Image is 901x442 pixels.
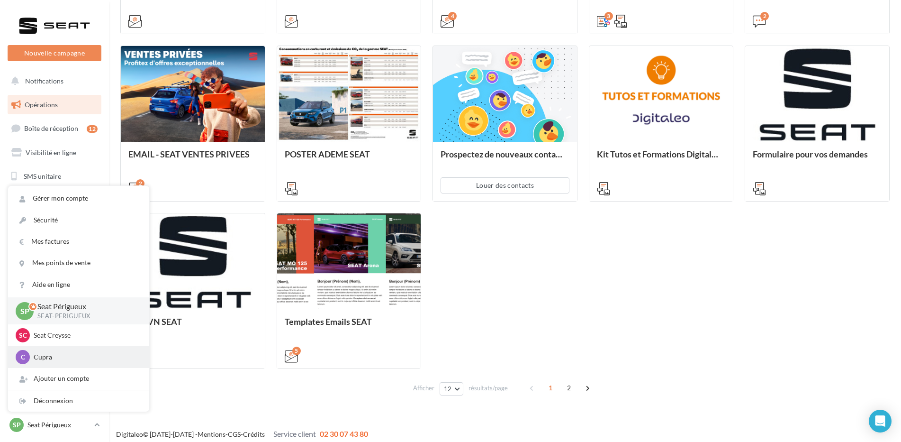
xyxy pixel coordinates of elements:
span: SP [20,305,29,316]
span: résultats/page [469,384,508,393]
a: Sécurité [8,210,149,231]
a: Boîte de réception12 [6,118,103,138]
div: Prospectez de nouveaux contacts [441,149,569,168]
div: BDC VN SEAT [128,317,257,336]
span: SMS unitaire [24,172,61,180]
div: Déconnexion [8,390,149,412]
a: Mes factures [8,231,149,252]
button: Notifications [6,71,99,91]
button: 12 [440,382,464,396]
div: Kit Tutos et Formations Digitaleo [597,149,726,168]
div: 3 [604,12,613,20]
span: © [DATE]-[DATE] - - - [116,430,368,438]
a: Calendrier [6,260,103,280]
a: Campagnes [6,190,103,210]
span: Notifications [25,77,63,85]
p: Seat Périgueux [37,301,134,312]
div: 12 [87,125,98,133]
span: Visibilité en ligne [26,148,76,157]
button: Louer des contacts [441,177,569,193]
span: SC [19,331,27,340]
span: Afficher [413,384,434,393]
span: Opérations [25,101,58,109]
button: Nouvelle campagne [8,45,101,61]
div: Open Intercom Messenger [869,410,892,433]
a: PLV et print personnalisable [6,284,103,312]
a: Campagnes DataOnDemand [6,316,103,344]
a: Aide en ligne [8,274,149,295]
p: Seat Creysse [34,331,138,340]
a: SP Seat Périgueux [8,416,101,434]
span: Boîte de réception [24,124,78,132]
div: 5 [292,347,301,355]
div: POSTER ADEME SEAT [285,149,414,168]
p: SEAT-PERIGUEUX [37,312,134,321]
div: EMAIL - SEAT VENTES PRIVEES [128,149,257,168]
span: Service client [273,429,316,438]
a: SMS unitaire [6,166,103,186]
a: Contacts [6,213,103,233]
p: Cupra [34,352,138,362]
span: 02 30 07 43 80 [320,429,368,438]
a: Digitaleo [116,430,143,438]
a: Crédits [243,430,265,438]
a: Mes points de vente [8,252,149,274]
a: CGS [228,430,241,438]
span: C [21,352,25,362]
p: Seat Périgueux [27,420,90,430]
span: SP [13,420,21,430]
div: Ajouter un compte [8,368,149,389]
a: Opérations [6,95,103,115]
span: 12 [444,385,452,393]
a: Gérer mon compte [8,188,149,209]
div: 2 [136,179,144,188]
div: 4 [448,12,457,20]
div: Formulaire pour vos demandes [753,149,882,168]
a: Visibilité en ligne [6,143,103,163]
div: Templates Emails SEAT [285,317,414,336]
span: 2 [561,380,577,396]
a: Médiathèque [6,237,103,257]
a: Mentions [198,430,225,438]
div: 2 [760,12,769,20]
span: 1 [543,380,558,396]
